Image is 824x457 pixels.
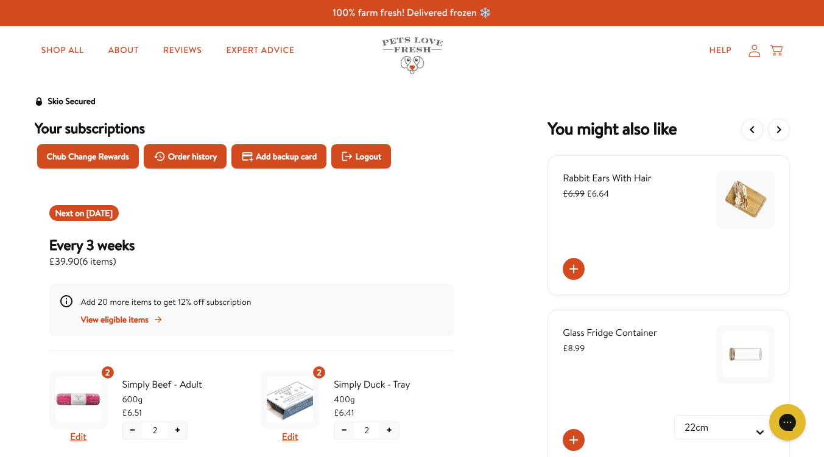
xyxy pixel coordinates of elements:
[256,150,317,163] span: Add backup card
[563,172,652,185] span: Rabbit Ears With Hair
[317,366,322,379] span: 2
[49,254,135,270] span: £39.90 ( 6 items )
[122,406,143,419] span: £6.51
[153,38,211,63] a: Reviews
[49,205,119,221] div: Shipment 2025-08-27T23:00:00+00:00
[32,38,94,63] a: Shop All
[49,235,135,254] h3: Every 3 weeks
[153,424,158,437] span: 2
[364,424,369,437] span: 2
[48,94,96,109] div: Skio Secured
[49,235,454,270] div: Subscription for 6 items with cost £39.90. Renews Every 3 weeks
[334,392,454,406] span: 400g
[382,37,443,74] img: Pets Love Fresh
[312,365,326,380] div: 2 units of item: Simply Duck - Tray
[722,176,769,223] img: Rabbit Ears With Hair
[563,187,585,200] s: £6.99
[105,366,110,379] span: 2
[763,400,812,445] iframe: Gorgias live chat messenger
[216,38,304,63] a: Expert Advice
[741,119,763,141] button: View previous items
[267,377,313,423] img: Simply Duck - Tray
[356,150,381,163] span: Logout
[334,406,354,419] span: £6.41
[563,326,657,340] span: Glass Fridge Container
[122,377,243,392] span: Simply Beef - Adult
[70,429,86,445] button: Edit
[331,144,391,169] button: Logout
[86,207,113,219] span: Aug 28, 2025 (Europe/London)
[563,187,609,200] span: £6.64
[722,331,769,377] img: Glass Fridge Container
[282,429,298,445] button: Edit
[55,377,102,423] img: Simply Beef - Adult
[81,296,252,308] span: Add 20 more items to get 12% off subscription
[99,38,149,63] a: About
[49,366,243,450] div: Subscription product: Simply Beef - Adult
[123,422,143,439] button: Decrease quantity
[334,422,354,439] button: Decrease quantity
[168,150,217,163] span: Order history
[231,144,326,169] button: Add backup card
[261,366,454,450] div: Subscription product: Simply Duck - Tray
[100,365,115,380] div: 2 units of item: Simply Beef - Adult
[37,144,139,169] button: Chub Change Rewards
[334,377,454,392] span: Simply Duck - Tray
[81,313,149,326] span: View eligible items
[35,119,469,137] h3: Your subscriptions
[55,207,113,219] span: Next on
[379,422,399,439] button: Increase quantity
[35,94,96,119] a: Skio Secured
[144,144,227,169] button: Order history
[47,150,129,163] span: Chub Change Rewards
[168,422,188,439] button: Increase quantity
[35,97,43,106] svg: Security
[122,392,243,406] span: 600g
[563,342,585,354] span: £8.99
[548,119,677,141] h2: You might also want to add a one time order to your subscription.
[700,38,742,63] a: Help
[768,119,790,141] button: View more items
